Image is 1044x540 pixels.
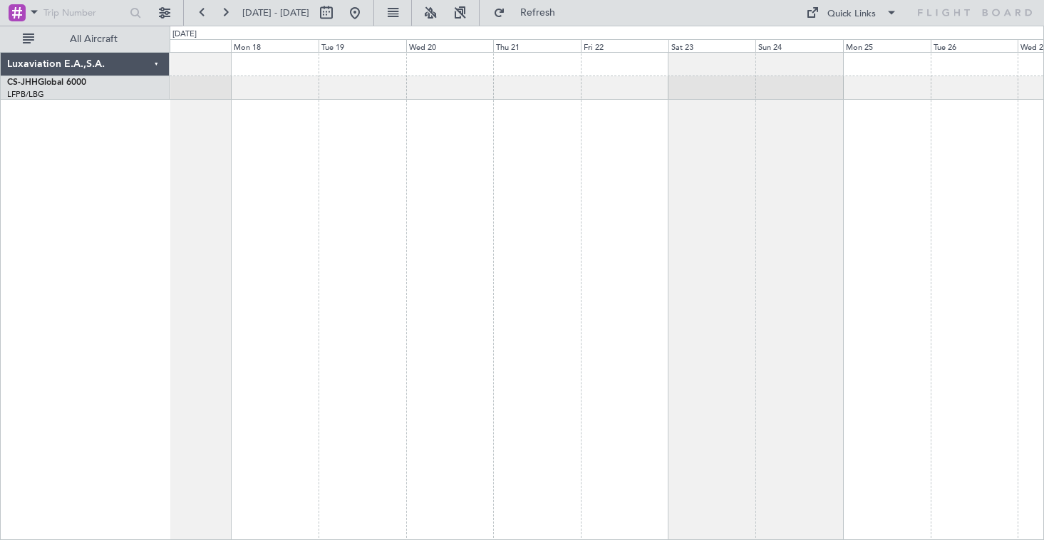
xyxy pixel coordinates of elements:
[7,89,44,100] a: LFPB/LBG
[668,39,756,52] div: Sat 23
[581,39,668,52] div: Fri 22
[493,39,581,52] div: Thu 21
[799,1,904,24] button: Quick Links
[172,28,197,41] div: [DATE]
[7,78,38,87] span: CS-JHH
[242,6,309,19] span: [DATE] - [DATE]
[7,78,86,87] a: CS-JHHGlobal 6000
[508,8,568,18] span: Refresh
[43,2,125,24] input: Trip Number
[827,7,876,21] div: Quick Links
[406,39,494,52] div: Wed 20
[319,39,406,52] div: Tue 19
[144,39,232,52] div: Sun 17
[931,39,1018,52] div: Tue 26
[16,28,155,51] button: All Aircraft
[755,39,843,52] div: Sun 24
[843,39,931,52] div: Mon 25
[37,34,150,44] span: All Aircraft
[487,1,572,24] button: Refresh
[231,39,319,52] div: Mon 18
